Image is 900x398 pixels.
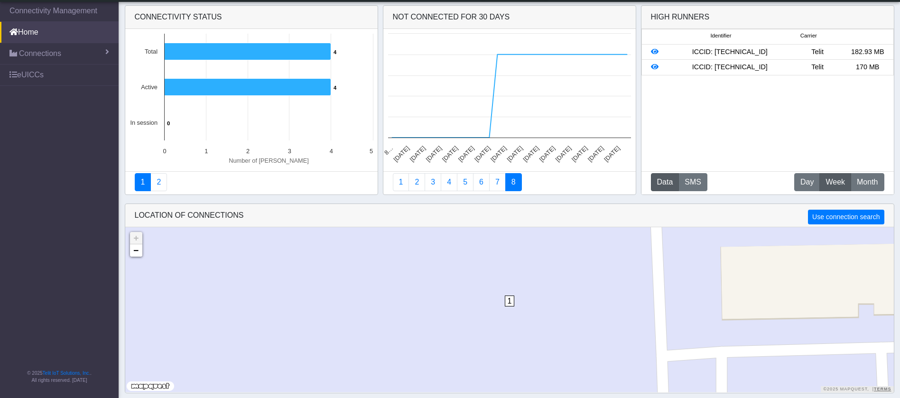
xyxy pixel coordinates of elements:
[408,173,425,191] a: Carrier
[392,145,410,163] text: [DATE]
[826,176,845,188] span: Week
[393,173,626,191] nav: Summary paging
[163,148,166,155] text: 0
[554,145,572,163] text: [DATE]
[710,32,731,40] span: Identifier
[204,148,208,155] text: 1
[505,173,522,191] a: Not Connected for 30 days
[141,83,158,91] text: Active
[425,173,441,191] a: Usage per Country
[792,47,843,57] div: Telit
[678,173,707,191] button: SMS
[135,173,151,191] a: Connectivity status
[150,173,167,191] a: Deployment status
[383,6,636,29] div: Not Connected for 30 days
[382,145,394,157] text: 8…
[651,173,679,191] button: Data
[144,48,157,55] text: Total
[288,148,291,155] text: 3
[570,145,588,163] text: [DATE]
[800,176,814,188] span: Day
[393,173,409,191] a: Connections By Country
[843,47,893,57] div: 182.93 MB
[246,148,250,155] text: 2
[851,173,884,191] button: Month
[135,173,368,191] nav: Summary paging
[857,176,878,188] span: Month
[794,173,820,191] button: Day
[130,119,158,126] text: In session
[489,173,506,191] a: Zero Session
[440,145,459,163] text: [DATE]
[473,173,490,191] a: 14 Days Trend
[505,296,515,306] span: 1
[43,370,90,376] a: Telit IoT Solutions, Inc.
[473,145,492,163] text: [DATE]
[167,120,170,126] text: 0
[408,145,427,163] text: [DATE]
[651,11,710,23] div: High Runners
[874,387,891,391] a: Terms
[505,145,524,163] text: [DATE]
[457,145,475,163] text: [DATE]
[667,47,792,57] div: ICCID: [TECHNICAL_ID]
[538,145,556,163] text: [DATE]
[457,173,473,191] a: Usage by Carrier
[667,62,792,73] div: ICCID: [TECHNICAL_ID]
[800,32,817,40] span: Carrier
[229,157,309,164] text: Number of [PERSON_NAME]
[424,145,443,163] text: [DATE]
[130,244,142,257] a: Zoom out
[505,296,514,324] div: 1
[792,62,843,73] div: Telit
[125,204,894,227] div: LOCATION OF CONNECTIONS
[521,145,540,163] text: [DATE]
[441,173,457,191] a: Connections By Carrier
[843,62,893,73] div: 170 MB
[329,148,333,155] text: 4
[334,49,337,55] text: 4
[125,6,378,29] div: Connectivity status
[130,232,142,244] a: Zoom in
[808,210,884,224] button: Use connection search
[489,145,508,163] text: [DATE]
[819,173,851,191] button: Week
[334,85,337,91] text: 4
[369,148,372,155] text: 5
[821,386,893,392] div: ©2025 MapQuest, |
[19,48,61,59] span: Connections
[586,145,605,163] text: [DATE]
[603,145,621,163] text: [DATE]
